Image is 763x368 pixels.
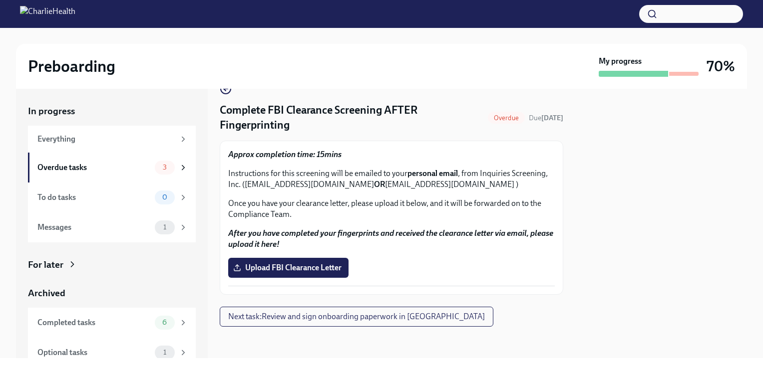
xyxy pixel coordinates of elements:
span: 1 [157,349,172,356]
span: Upload FBI Clearance Letter [235,263,342,273]
div: To do tasks [37,192,151,203]
a: Optional tasks1 [28,338,196,368]
span: 6 [156,319,173,326]
p: Instructions for this screening will be emailed to your , from Inquiries Screening, Inc. ([EMAIL_... [228,168,555,190]
h4: Complete FBI Clearance Screening AFTER Fingerprinting [220,103,484,133]
strong: personal email [407,169,458,178]
label: Upload FBI Clearance Letter [228,258,349,278]
span: August 25th, 2025 09:00 [529,113,563,123]
div: For later [28,258,63,271]
p: Once you have your clearance letter, please upload it below, and it will be forwarded on to the C... [228,198,555,220]
span: 1 [157,223,172,231]
span: 3 [157,164,173,171]
a: Archived [28,287,196,300]
a: To do tasks0 [28,183,196,212]
span: Overdue [488,114,525,122]
strong: My progress [599,56,642,67]
a: In progress [28,105,196,118]
a: Everything [28,126,196,153]
button: Next task:Review and sign onboarding paperwork in [GEOGRAPHIC_DATA] [220,307,493,327]
a: For later [28,258,196,271]
div: Everything [37,134,175,145]
h2: Preboarding [28,56,115,76]
span: Due [529,114,563,122]
div: Overdue tasks [37,162,151,173]
img: CharlieHealth [20,6,75,22]
strong: After you have completed your fingerprints and received the clearance letter via email, please up... [228,228,553,249]
div: Completed tasks [37,317,151,328]
strong: OR [374,180,385,189]
div: Messages [37,222,151,233]
strong: [DATE] [541,114,563,122]
span: Next task : Review and sign onboarding paperwork in [GEOGRAPHIC_DATA] [228,312,485,322]
a: Messages1 [28,212,196,242]
a: Completed tasks6 [28,308,196,338]
div: Optional tasks [37,347,151,358]
h3: 70% [707,57,735,75]
a: Overdue tasks3 [28,153,196,183]
strong: Approx completion time: 15mins [228,150,342,159]
span: 0 [156,193,173,201]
